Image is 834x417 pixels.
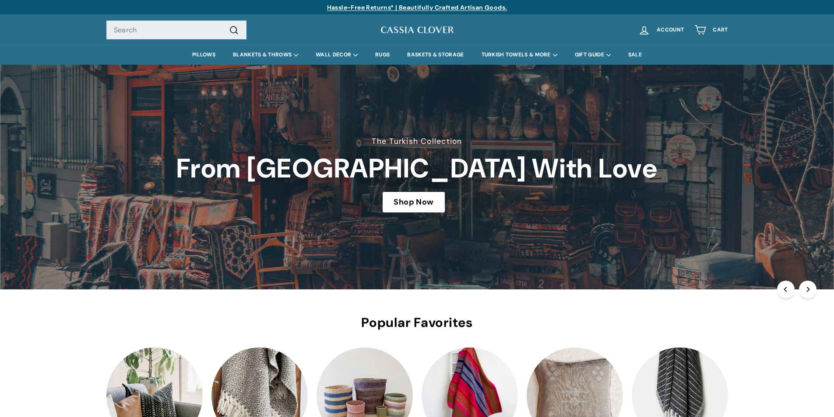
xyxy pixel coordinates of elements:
button: Next [799,281,816,298]
summary: BLANKETS & THROWS [224,45,307,65]
button: Previous [777,281,795,298]
a: RUGS [366,45,398,65]
a: SALE [619,45,651,65]
input: Search [106,21,246,40]
a: PILLOWS [183,45,224,65]
h2: Popular Favorites [106,316,728,330]
div: Primary [89,45,746,65]
summary: TURKISH TOWELS & MORE [473,45,566,65]
a: Hassle-Free Returns* | Beautifully Crafted Artisan Goods. [327,3,507,11]
a: BASKETS & STORAGE [398,45,472,65]
summary: GIFT GUIDE [566,45,619,65]
span: Cart [713,27,728,33]
a: Account [633,17,689,43]
a: Cart [689,17,733,43]
span: Account [657,27,684,33]
summary: WALL DECOR [307,45,366,65]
